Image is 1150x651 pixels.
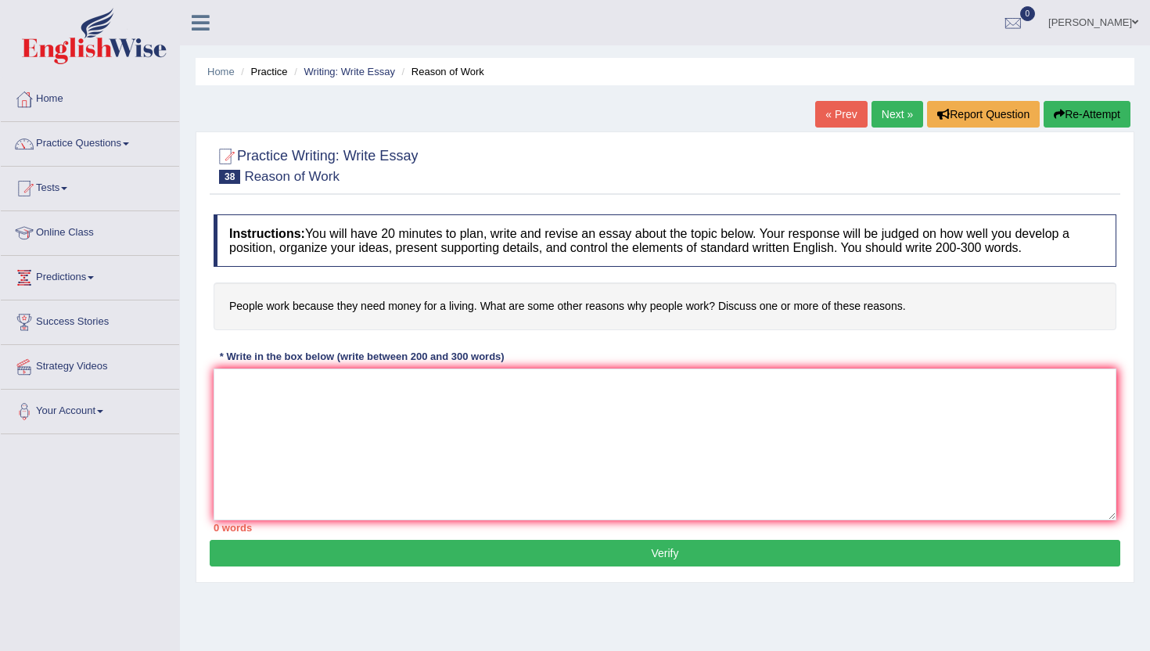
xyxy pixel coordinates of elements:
button: Report Question [927,101,1040,128]
button: Verify [210,540,1120,566]
a: Your Account [1,390,179,429]
a: Tests [1,167,179,206]
div: * Write in the box below (write between 200 and 300 words) [214,350,510,365]
span: 38 [219,170,240,184]
a: Online Class [1,211,179,250]
a: Predictions [1,256,179,295]
a: Strategy Videos [1,345,179,384]
button: Re-Attempt [1044,101,1130,128]
a: Next » [871,101,923,128]
span: 0 [1020,6,1036,21]
small: Reason of Work [244,169,340,184]
a: « Prev [815,101,867,128]
b: Instructions: [229,227,305,240]
a: Home [1,77,179,117]
li: Reason of Work [398,64,484,79]
a: Home [207,66,235,77]
div: 0 words [214,520,1116,535]
a: Success Stories [1,300,179,340]
li: Practice [237,64,287,79]
h4: People work because they need money for a living. What are some other reasons why people work? Di... [214,282,1116,330]
h2: Practice Writing: Write Essay [214,145,418,184]
a: Writing: Write Essay [304,66,395,77]
h4: You will have 20 minutes to plan, write and revise an essay about the topic below. Your response ... [214,214,1116,267]
a: Practice Questions [1,122,179,161]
